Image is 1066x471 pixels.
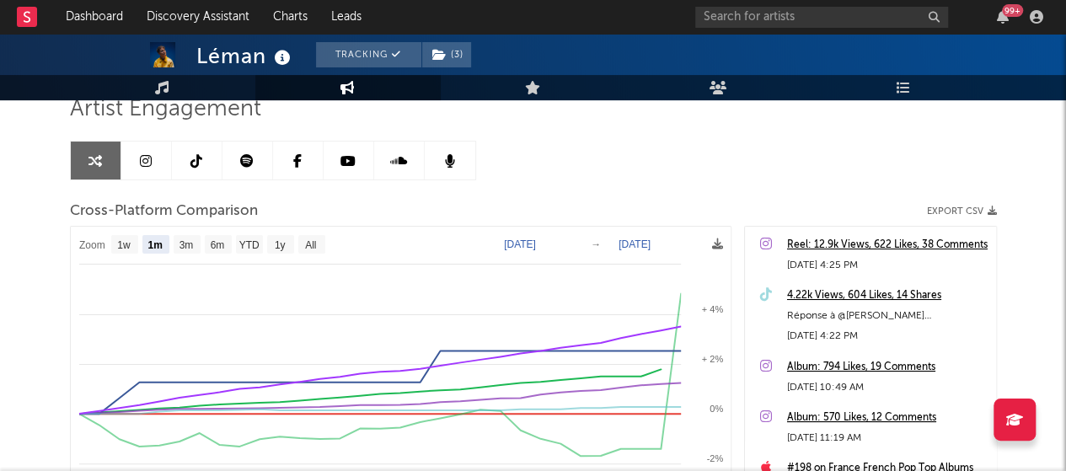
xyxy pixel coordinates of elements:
div: [DATE] 10:49 AM [787,377,988,398]
button: Export CSV [927,206,997,217]
text: Zoom [79,239,105,251]
text: + 2% [701,354,723,364]
text: 3m [179,239,193,251]
text: + 4% [701,304,723,314]
text: YTD [238,239,259,251]
div: [DATE] 4:22 PM [787,326,988,346]
text: [DATE] [504,238,536,250]
span: Cross-Platform Comparison [70,201,258,222]
div: Léman [196,42,295,70]
input: Search for artists [695,7,948,28]
button: (3) [422,42,471,67]
text: -2% [706,453,723,463]
button: 99+ [997,10,1009,24]
div: [DATE] 11:19 AM [787,428,988,448]
span: ( 3 ) [421,42,472,67]
text: [DATE] [619,238,651,250]
text: 6m [210,239,224,251]
a: Album: 570 Likes, 12 Comments [787,408,988,428]
div: 99 + [1002,4,1023,17]
button: Tracking [316,42,421,67]
text: → [591,238,601,250]
a: 4.22k Views, 604 Likes, 14 Shares [787,286,988,306]
text: 1m [147,239,162,251]
a: Reel: 12.9k Views, 622 Likes, 38 Comments [787,235,988,255]
div: Réponse à @[PERSON_NAME] Bourgeois566 « Adieu Musique » est mon premier album 🥹 j’y ai mis tout m... [787,306,988,326]
text: 0% [710,404,723,414]
text: 1y [274,239,285,251]
text: All [305,239,316,251]
span: Artist Engagement [70,99,261,120]
a: Album: 794 Likes, 19 Comments [787,357,988,377]
text: 1w [117,239,131,251]
div: [DATE] 4:25 PM [787,255,988,276]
